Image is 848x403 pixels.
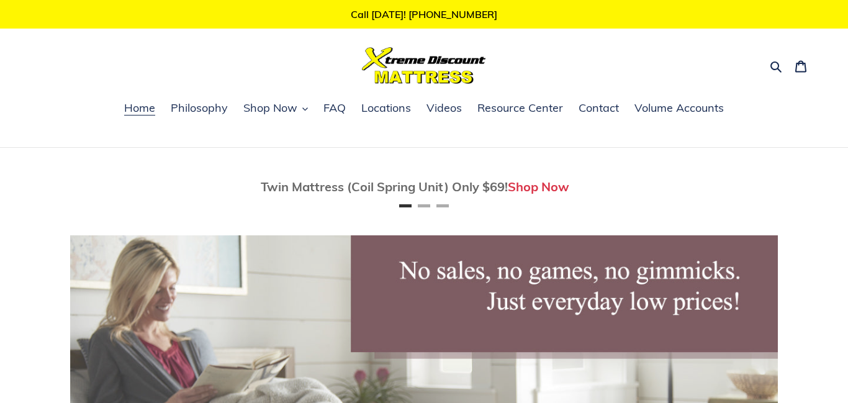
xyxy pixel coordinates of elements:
[361,101,411,115] span: Locations
[579,101,619,115] span: Contact
[436,204,449,207] button: Page 3
[323,101,346,115] span: FAQ
[355,99,417,118] a: Locations
[124,101,155,115] span: Home
[477,101,563,115] span: Resource Center
[165,99,234,118] a: Philosophy
[471,99,569,118] a: Resource Center
[628,99,730,118] a: Volume Accounts
[362,47,486,84] img: Xtreme Discount Mattress
[572,99,625,118] a: Contact
[243,101,297,115] span: Shop Now
[508,179,569,194] a: Shop Now
[261,179,508,194] span: Twin Mattress (Coil Spring Unit) Only $69!
[171,101,228,115] span: Philosophy
[418,204,430,207] button: Page 2
[399,204,412,207] button: Page 1
[317,99,352,118] a: FAQ
[118,99,161,118] a: Home
[237,99,314,118] button: Shop Now
[420,99,468,118] a: Videos
[634,101,724,115] span: Volume Accounts
[426,101,462,115] span: Videos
